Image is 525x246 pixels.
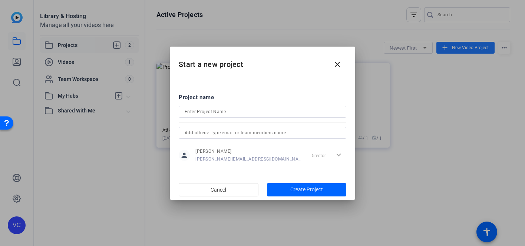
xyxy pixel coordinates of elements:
[185,128,340,137] input: Add others: Type email or team members name
[290,186,323,193] span: Create Project
[267,183,347,196] button: Create Project
[195,148,302,154] span: [PERSON_NAME]
[170,47,355,77] h2: Start a new project
[333,60,342,69] mat-icon: close
[211,183,226,197] span: Cancel
[179,183,258,196] button: Cancel
[185,107,340,116] input: Enter Project Name
[179,150,190,161] mat-icon: person
[179,93,346,101] div: Project name
[195,156,302,162] span: [PERSON_NAME][EMAIL_ADDRESS][DOMAIN_NAME]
